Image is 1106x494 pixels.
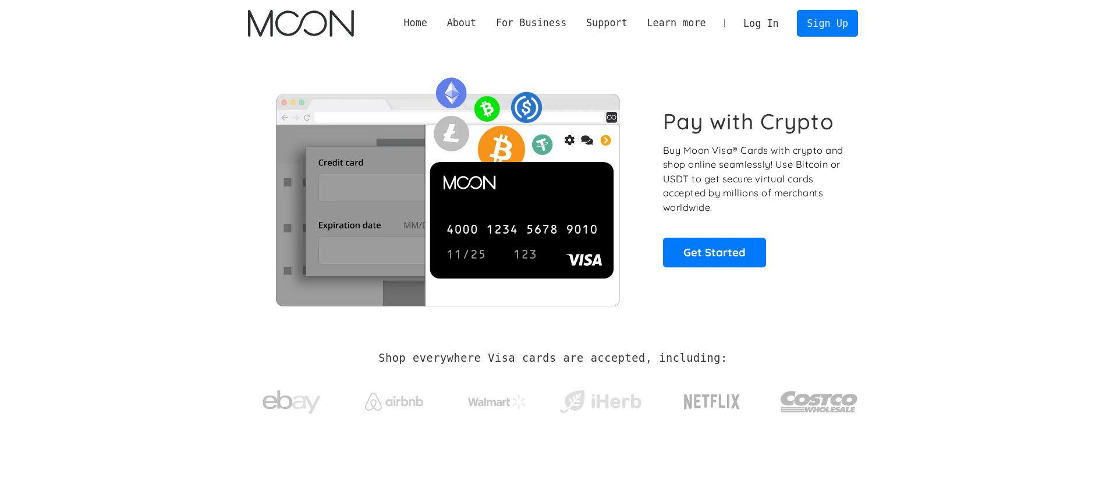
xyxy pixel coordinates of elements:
h2: Shop everywhere Visa cards are accepted, including: [378,352,727,365]
a: Home [394,16,437,30]
img: Walmart [468,395,526,409]
h1: Pay with Crypto [663,108,834,135]
img: ebay [263,384,321,421]
div: Learn more [647,16,706,30]
div: Support [586,16,628,30]
img: Netflix [683,387,741,417]
a: ebay [248,372,335,426]
img: Moon Cards let you spend your crypto anywhere Visa is accepted. [248,69,647,306]
a: Sign Up [797,10,857,36]
a: iHerb [557,375,644,423]
a: Log In [733,10,788,36]
img: Airbnb [365,393,423,411]
p: Buy Moon Visa® Cards with crypto and shop online seamlessly! Use Bitcoin or USDT to get secure vi... [663,143,845,215]
a: Walmart [454,383,541,415]
a: Netflix [660,376,764,422]
div: For Business [496,16,566,30]
a: Costco [780,368,858,429]
a: Airbnb [351,381,438,417]
img: iHerb [557,387,644,417]
div: About [447,16,477,30]
img: Costco [780,380,858,424]
a: Get Started [663,238,766,267]
img: Moon Logo [248,10,353,37]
